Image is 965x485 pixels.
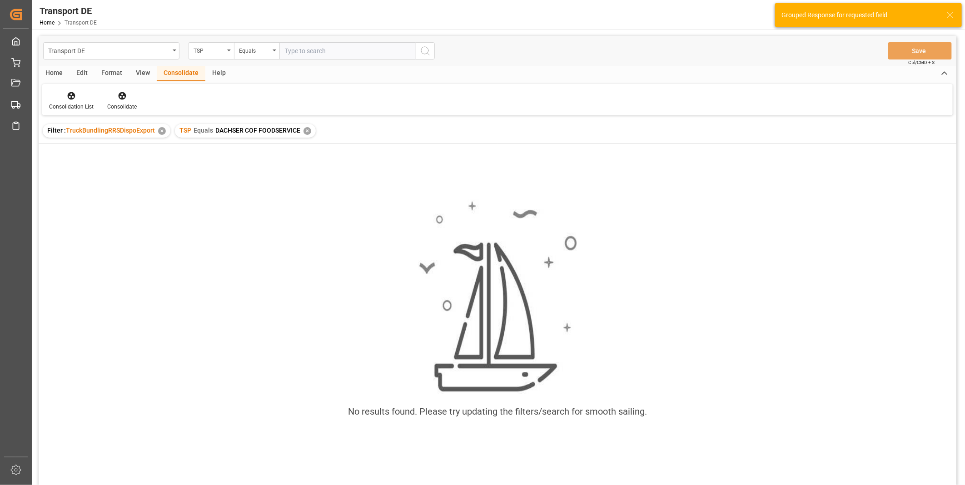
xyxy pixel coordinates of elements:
div: No results found. Please try updating the filters/search for smooth sailing. [348,405,647,418]
div: View [129,66,157,81]
span: Equals [194,127,213,134]
span: DACHSER COF FOODSERVICE [215,127,300,134]
div: Home [39,66,70,81]
div: Format [95,66,129,81]
div: ✕ [158,127,166,135]
div: Consolidate [107,103,137,111]
span: TSP [179,127,191,134]
button: open menu [189,42,234,59]
div: ✕ [303,127,311,135]
button: search button [416,42,435,59]
button: open menu [43,42,179,59]
button: open menu [234,42,279,59]
div: Equals [239,45,270,55]
img: smooth_sailing.jpeg [418,200,577,394]
div: Consolidate [157,66,205,81]
div: Help [205,66,233,81]
div: Grouped Response for requested field [781,10,938,20]
a: Home [40,20,55,26]
span: TruckBundlingRRSDispoExport [66,127,155,134]
span: Filter : [47,127,66,134]
input: Type to search [279,42,416,59]
span: Ctrl/CMD + S [908,59,935,66]
div: Transport DE [48,45,169,56]
div: TSP [194,45,224,55]
div: Consolidation List [49,103,94,111]
button: Save [888,42,952,59]
div: Transport DE [40,4,97,18]
div: Edit [70,66,95,81]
